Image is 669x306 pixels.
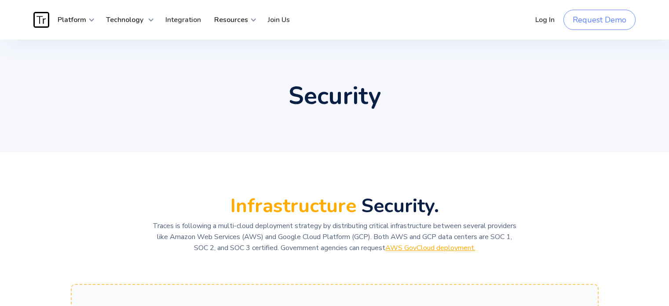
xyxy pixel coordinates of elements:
[159,7,208,33] a: Integration
[361,193,439,219] strong: Security.
[214,15,248,25] strong: Resources
[230,193,356,219] strong: Infrastructure
[150,221,519,253] p: Traces is following a multi-cloud deployment strategy by distributing critical infrastructure bet...
[51,7,95,33] div: Platform
[58,15,86,25] strong: Platform
[563,10,636,30] a: Request Demo
[99,7,154,33] div: Technology
[208,7,257,33] div: Resources
[261,7,296,33] a: Join Us
[33,12,49,28] img: Traces Logo
[385,243,475,253] a: AWS GovCloud deployment.
[106,15,143,25] strong: Technology
[33,12,51,28] a: home
[529,7,561,33] a: Log In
